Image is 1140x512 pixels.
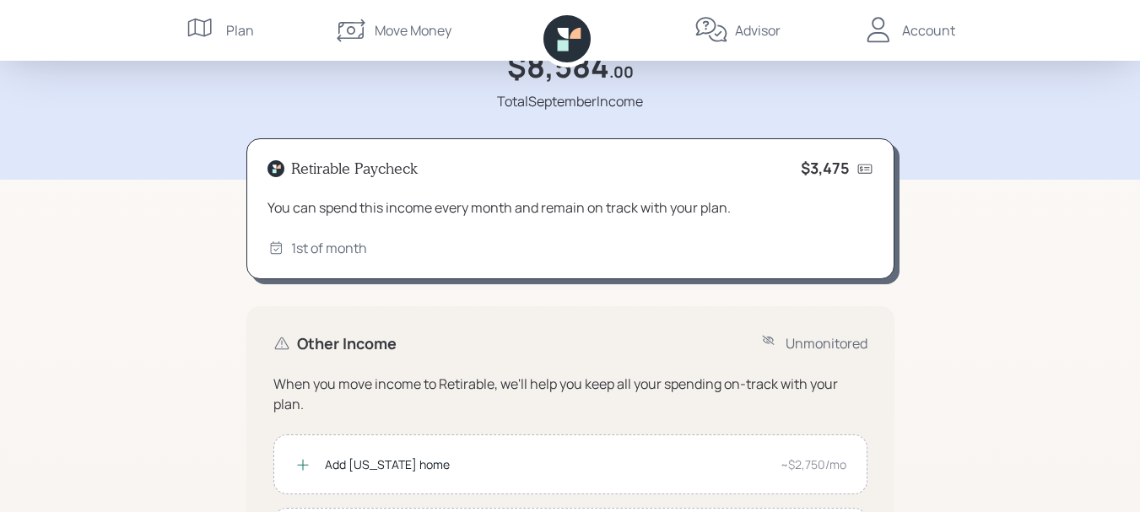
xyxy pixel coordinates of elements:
[497,91,643,111] div: Total September Income
[609,63,634,82] h4: .00
[902,20,955,40] div: Account
[267,197,873,218] div: You can spend this income every month and remain on track with your plan.
[325,455,767,473] div: Add [US_STATE] home
[291,238,367,258] div: 1st of month
[507,48,609,84] h1: $8,584
[735,20,781,40] div: Advisor
[375,20,451,40] div: Move Money
[781,455,846,473] div: ~$2,750/mo
[297,335,397,353] h4: Other Income
[273,374,867,414] div: When you move income to Retirable, we'll help you keep all your spending on-track with your plan.
[226,20,254,40] div: Plan
[801,159,850,178] h4: $3,475
[786,333,867,353] div: Unmonitored
[291,159,418,178] h4: Retirable Paycheck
